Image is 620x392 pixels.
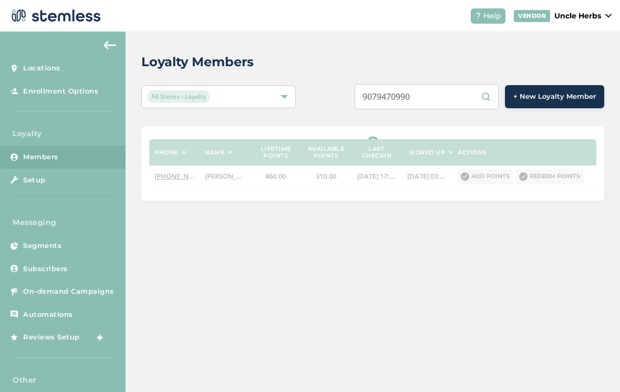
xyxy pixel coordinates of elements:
span: Segments [23,241,61,251]
span: On-demand Campaigns [23,286,114,297]
img: icon-help-white-03924b79.svg [475,13,481,19]
img: icon_down-arrow-small-66adaf34.svg [605,14,612,18]
span: All Stores - Loyalty [147,90,210,103]
span: Reviews Setup [23,332,80,343]
img: glitter-stars-b7820f95.gif [88,327,109,348]
span: Locations [23,63,60,74]
span: Automations [23,310,73,320]
p: Uncle Herbs [554,11,601,22]
h2: Loyalty Members [141,53,254,71]
span: Help [483,11,501,22]
span: Enrollment Options [23,86,98,97]
div: VENDOR [514,10,550,22]
span: + New Loyalty Member [513,91,596,102]
img: icon-arrow-back-accent-c549486e.svg [104,41,116,49]
img: logo-dark-0685b13c.svg [8,5,101,26]
span: Members [23,152,58,162]
iframe: Chat Widget [567,342,620,392]
input: Search [355,84,499,109]
span: Subscribers [23,264,68,274]
span: Setup [23,175,46,185]
button: + New Loyalty Member [505,85,604,108]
